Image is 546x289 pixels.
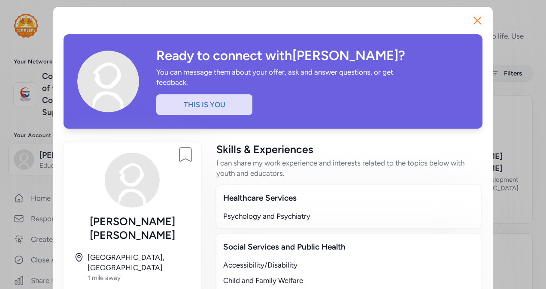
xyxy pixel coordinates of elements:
[156,67,403,87] div: You can message them about your offer, ask and answer questions, or get feedback.
[105,153,160,208] img: Avatar
[156,94,252,115] div: This is you
[223,275,474,286] div: Child and Family Welfare
[223,241,474,253] div: Social Services and Public Health
[223,192,474,204] div: Healthcare Services
[88,274,191,282] div: 1 mile away
[216,142,481,156] div: Skills & Experiences
[223,211,474,221] div: Psychology and Psychiatry
[77,51,139,112] img: Avatar
[216,158,481,178] div: I can share my work experience and interests related to the topics below with youth and educators.
[223,260,474,270] div: Accessibility/Disability
[88,252,191,273] div: [GEOGRAPHIC_DATA], [GEOGRAPHIC_DATA]
[156,48,469,63] div: Ready to connect with [PERSON_NAME] ?
[74,214,191,242] div: [PERSON_NAME] [PERSON_NAME]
